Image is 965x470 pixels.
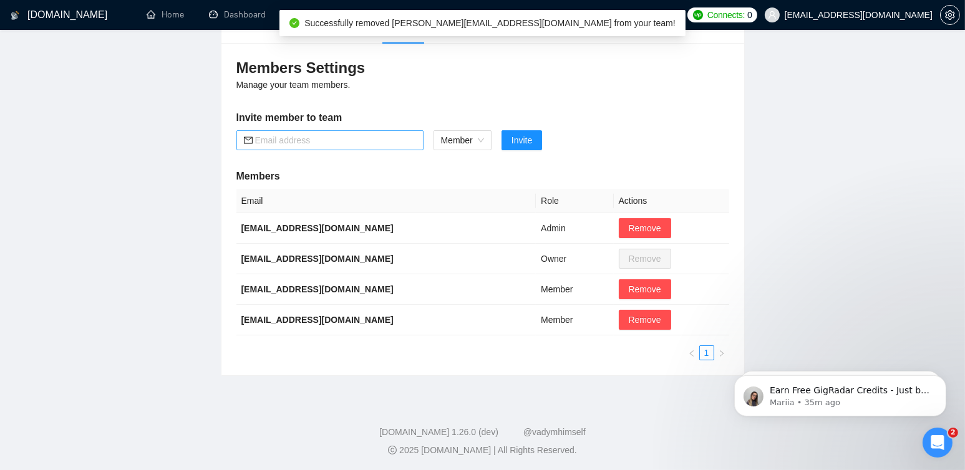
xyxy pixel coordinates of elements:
iframe: Intercom notifications message [715,349,965,436]
button: Remove [619,218,671,238]
span: left [688,350,696,357]
b: [EMAIL_ADDRESS][DOMAIN_NAME] [241,254,394,264]
a: 1 [700,346,714,360]
a: @vadymhimself [523,427,586,437]
span: Member [441,131,484,150]
span: 0 [747,8,752,22]
a: homeHome [147,9,184,20]
h3: Members Settings [236,58,729,78]
td: Owner [536,244,613,274]
span: Remove [629,313,661,327]
button: left [684,345,699,360]
span: Remove [629,221,661,235]
h5: Members [236,169,729,184]
span: user [768,11,777,19]
span: Remove [629,282,661,296]
b: [EMAIL_ADDRESS][DOMAIN_NAME] [241,315,394,325]
td: Member [536,274,613,305]
th: Role [536,189,613,213]
span: Invite [512,133,532,147]
span: 2 [948,428,958,438]
th: Actions [614,189,729,213]
a: [DOMAIN_NAME] 1.26.0 (dev) [379,427,498,437]
img: logo [11,6,19,26]
button: right [714,345,729,360]
a: searchScanner [291,9,337,20]
b: [EMAIL_ADDRESS][DOMAIN_NAME] [241,284,394,294]
a: dashboardDashboard [209,9,266,20]
button: Remove [619,279,671,299]
td: Admin [536,213,613,244]
input: Email address [255,133,416,147]
img: upwork-logo.png [693,10,703,20]
b: [EMAIL_ADDRESS][DOMAIN_NAME] [241,223,394,233]
span: copyright [388,446,397,454]
li: Next Page [714,345,729,360]
li: Previous Page [684,345,699,360]
span: Successfully removed [PERSON_NAME][EMAIL_ADDRESS][DOMAIN_NAME] from your team! [304,18,675,28]
a: setting [940,10,960,20]
iframe: Intercom live chat [923,428,953,458]
span: check-circle [289,18,299,28]
span: Manage your team members. [236,80,351,90]
td: Member [536,305,613,335]
li: 1 [699,345,714,360]
h5: Invite member to team [236,110,729,125]
div: 2025 [DOMAIN_NAME] | All Rights Reserved. [10,444,955,457]
span: mail [244,136,253,145]
button: Invite [502,130,542,150]
button: setting [940,5,960,25]
button: Remove [619,310,671,330]
span: setting [941,10,959,20]
span: Connects: [707,8,745,22]
th: Email [236,189,536,213]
